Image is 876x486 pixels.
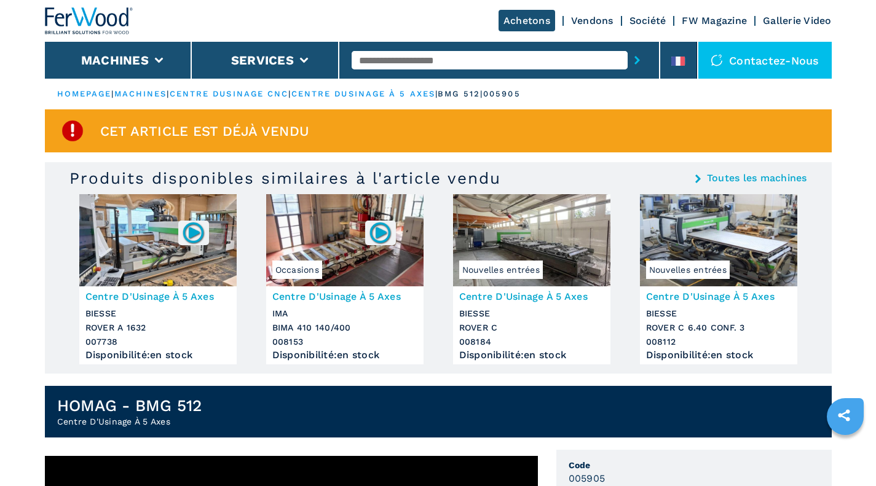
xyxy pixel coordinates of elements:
h3: IMA BIMA 410 140/400 008153 [272,307,417,349]
img: Centre D'Usinage À 5 Axes IMA BIMA 410 140/400 [266,194,424,286]
h3: Centre D'Usinage À 5 Axes [459,289,604,304]
a: centre dusinage cnc [170,89,289,98]
h3: Produits disponibles similaires à l'article vendu [69,168,501,188]
a: Centre D'Usinage À 5 Axes BIESSE ROVER A 1632007738Centre D'Usinage À 5 AxesBIESSEROVER A 1632007... [79,194,237,364]
span: Code [569,459,819,471]
h3: Centre D'Usinage À 5 Axes [646,289,791,304]
h3: BIESSE ROVER C 6.40 CONF. 3 008112 [646,307,791,349]
h3: Centre D'Usinage À 5 Axes [85,289,231,304]
img: Contactez-nous [711,54,723,66]
h1: HOMAG - BMG 512 [57,396,202,415]
span: | [111,89,114,98]
a: Centre D'Usinage À 5 Axes BIESSE ROVER CNouvelles entréesCentre D'Usinage À 5 AxesBIESSEROVER C00... [453,194,610,364]
p: 005905 [483,88,521,100]
a: Achetons [499,10,555,31]
span: Nouvelles entrées [459,261,543,279]
button: Services [231,53,294,68]
img: 007738 [181,221,205,245]
span: Occasions [272,261,322,279]
span: Nouvelles entrées [646,261,730,279]
h3: BIESSE ROVER C 008184 [459,307,604,349]
a: HOMEPAGE [57,89,112,98]
h3: Centre D'Usinage À 5 Axes [272,289,417,304]
div: Disponibilité : en stock [646,352,791,358]
h2: Centre D'Usinage À 5 Axes [57,415,202,428]
img: Centre D'Usinage À 5 Axes BIESSE ROVER C [453,194,610,286]
a: Centre D'Usinage À 5 Axes BIESSE ROVER C 6.40 CONF. 3Nouvelles entréesCentre D'Usinage À 5 AxesBI... [640,194,797,364]
a: FW Magazine [682,15,747,26]
img: Centre D'Usinage À 5 Axes BIESSE ROVER A 1632 [79,194,237,286]
div: Contactez-nous [698,42,832,79]
a: Centre D'Usinage À 5 Axes IMA BIMA 410 140/400Occasions008153Centre D'Usinage À 5 AxesIMABIMA 410... [266,194,424,364]
img: Ferwood [45,7,133,34]
h3: BIESSE ROVER A 1632 007738 [85,307,231,349]
span: | [288,89,291,98]
h3: 005905 [569,471,606,485]
a: centre dusinage à 5 axes [291,89,435,98]
span: | [167,89,169,98]
span: Cet article est déjà vendu [100,124,310,138]
span: | [435,89,438,98]
a: Société [629,15,666,26]
div: Disponibilité : en stock [272,352,417,358]
a: Gallerie Video [763,15,832,26]
div: Disponibilité : en stock [85,352,231,358]
button: submit-button [628,46,647,74]
a: Toutes les machines [707,173,807,183]
a: sharethis [829,400,859,431]
button: Machines [81,53,149,68]
div: Disponibilité : en stock [459,352,604,358]
a: Vendons [571,15,614,26]
a: machines [114,89,167,98]
img: SoldProduct [60,119,85,143]
p: bmg 512 | [438,88,483,100]
iframe: Chat [824,431,867,477]
img: 008153 [368,221,392,245]
img: Centre D'Usinage À 5 Axes BIESSE ROVER C 6.40 CONF. 3 [640,194,797,286]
